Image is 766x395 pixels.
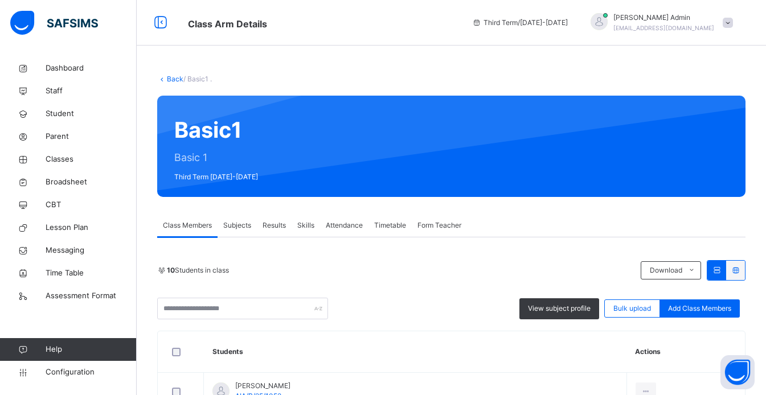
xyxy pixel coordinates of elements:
[326,220,363,231] span: Attendance
[668,303,731,314] span: Add Class Members
[163,220,212,231] span: Class Members
[297,220,314,231] span: Skills
[613,13,714,23] span: [PERSON_NAME] Admin
[235,381,290,391] span: [PERSON_NAME]
[528,303,591,314] span: View subject profile
[167,75,183,83] a: Back
[223,220,251,231] span: Subjects
[188,18,267,30] span: Class Arm Details
[417,220,461,231] span: Form Teacher
[613,303,651,314] span: Bulk upload
[46,154,137,165] span: Classes
[46,222,137,233] span: Lesson Plan
[46,131,137,142] span: Parent
[579,13,739,33] div: AbdulAdmin
[720,355,755,389] button: Open asap
[204,331,627,373] th: Students
[626,331,745,373] th: Actions
[46,199,137,211] span: CBT
[263,220,286,231] span: Results
[167,266,175,274] b: 10
[10,11,98,35] img: safsims
[46,268,137,279] span: Time Table
[46,290,137,302] span: Assessment Format
[46,367,136,378] span: Configuration
[46,108,137,120] span: Student
[650,265,682,275] span: Download
[613,24,714,31] span: [EMAIL_ADDRESS][DOMAIN_NAME]
[183,75,212,83] span: / Basic1 .
[374,220,406,231] span: Timetable
[472,18,568,28] span: session/term information
[46,63,137,74] span: Dashboard
[46,85,137,97] span: Staff
[46,344,136,355] span: Help
[46,245,137,256] span: Messaging
[167,265,229,275] span: Students in class
[46,176,137,188] span: Broadsheet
